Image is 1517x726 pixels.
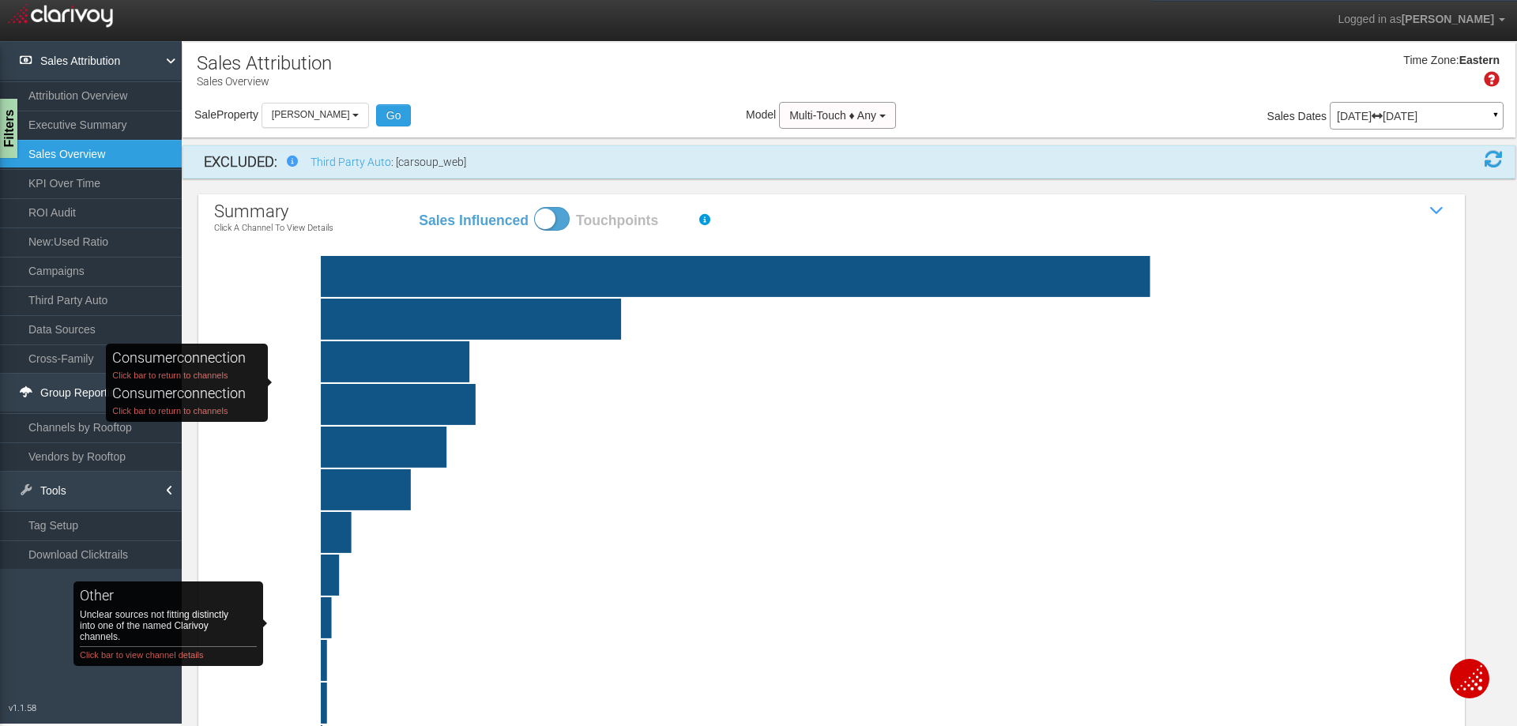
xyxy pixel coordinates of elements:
[112,383,246,403] h2: consumerconnection
[311,156,391,168] a: Third Party Auto
[252,256,1487,297] rect: third party auto|685|157|0
[194,108,216,121] span: Sale
[418,211,529,231] label: Sales Influenced
[252,299,1487,340] rect: organic search|248|49|0
[252,597,1487,638] rect: other|9|9|0
[252,683,1487,724] rect: tier two|5|0|0
[214,224,333,233] p: Click a channel to view details
[252,555,1487,596] rect: email|15|3|0
[272,109,350,120] span: [PERSON_NAME]
[252,341,1487,382] rect: website tools|123|47|0
[1337,111,1496,122] p: [DATE] [DATE]
[204,153,277,170] strong: EXCLUDED:
[197,53,332,73] h1: Sales Attribution
[1425,199,1449,223] i: Show / Hide Sales Attribution Chart
[1298,110,1327,122] span: Dates
[1459,53,1500,69] div: Eastern
[112,403,249,419] td: Click bar to return to channels
[80,585,114,605] h2: other
[1402,13,1494,25] span: [PERSON_NAME]
[376,104,412,126] button: Go
[576,211,687,231] label: Touchpoints
[214,201,288,221] span: summary
[1326,1,1517,39] a: Logged in as[PERSON_NAME]
[789,109,876,122] span: Multi-Touch ♦ Any
[252,469,1487,510] rect: tier one|74|16|0
[779,102,896,129] button: Multi-Touch ♦ Any
[112,367,249,383] td: Click bar to return to channels
[252,384,1487,425] rect: paid search|128|25|0
[80,646,244,663] td: Click bar to view channel details
[1267,110,1295,122] span: Sales
[252,512,1487,553] rect: social|25|1|0
[1338,13,1401,25] span: Logged in as
[80,609,238,642] span: Unclear sources not fitting distinctly into one of the named Clarivoy channels.
[197,69,332,89] p: Sales Overview
[391,156,466,168] span: : [carsoup_web]
[262,103,369,127] button: [PERSON_NAME]
[1398,53,1459,69] div: Time Zone:
[252,427,1487,468] rect: direct|104|13|0
[1489,106,1503,131] a: ▼
[252,640,1487,681] rect: equity mining|5|2|0
[112,348,246,367] h2: consumerconnection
